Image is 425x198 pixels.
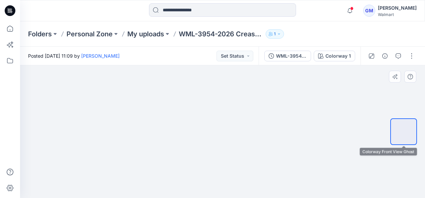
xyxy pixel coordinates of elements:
button: Colorway 1 [314,51,355,61]
div: [PERSON_NAME] [378,4,417,12]
span: Posted [DATE] 11:09 by [28,52,120,59]
a: Personal Zone [66,29,113,39]
div: Colorway 1 [325,52,351,60]
div: WML-3954-2026 Crease Tapered Jean_Softsilver [276,52,307,60]
div: GM [363,5,375,17]
button: 1 [266,29,284,39]
div: Walmart [378,12,417,17]
p: WML-3954-2026 Crease Tapered [PERSON_NAME] [179,29,263,39]
a: [PERSON_NAME] [81,53,120,59]
a: My uploads [127,29,164,39]
a: Folders [28,29,52,39]
p: 1 [274,30,276,38]
button: WML-3954-2026 Crease Tapered Jean_Softsilver [264,51,311,61]
button: Details [380,51,390,61]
